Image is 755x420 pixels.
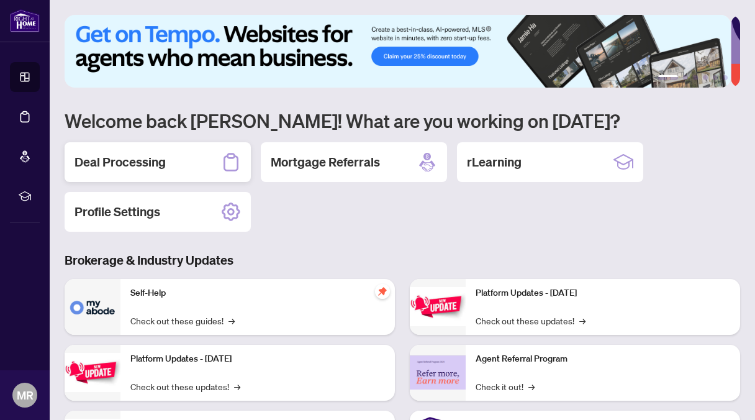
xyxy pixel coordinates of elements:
p: Platform Updates - [DATE] [476,286,730,300]
button: Open asap [705,377,743,414]
button: 4 [703,75,708,80]
h2: Mortgage Referrals [271,153,380,171]
h2: rLearning [467,153,522,171]
span: → [528,380,535,393]
span: → [228,314,235,327]
h3: Brokerage & Industry Updates [65,252,740,269]
img: Self-Help [65,279,120,335]
button: 2 [683,75,688,80]
span: pushpin [375,284,390,299]
button: 6 [723,75,728,80]
a: Check it out!→ [476,380,535,393]
span: → [579,314,585,327]
button: 1 [658,75,678,80]
button: 3 [693,75,698,80]
h2: Profile Settings [75,203,160,221]
p: Agent Referral Program [476,352,730,366]
a: Check out these updates!→ [130,380,240,393]
img: logo [10,9,40,32]
p: Self-Help [130,286,385,300]
span: MR [17,386,34,404]
h2: Deal Processing [75,153,166,171]
p: Platform Updates - [DATE] [130,352,385,366]
img: Platform Updates - June 23, 2025 [410,287,466,326]
img: Slide 0 [65,15,731,88]
a: Check out these guides!→ [130,314,235,327]
span: → [234,380,240,393]
img: Agent Referral Program [410,355,466,390]
img: Platform Updates - September 16, 2025 [65,353,120,392]
a: Check out these updates!→ [476,314,585,327]
h1: Welcome back [PERSON_NAME]! What are you working on [DATE]? [65,109,740,132]
button: 5 [713,75,718,80]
